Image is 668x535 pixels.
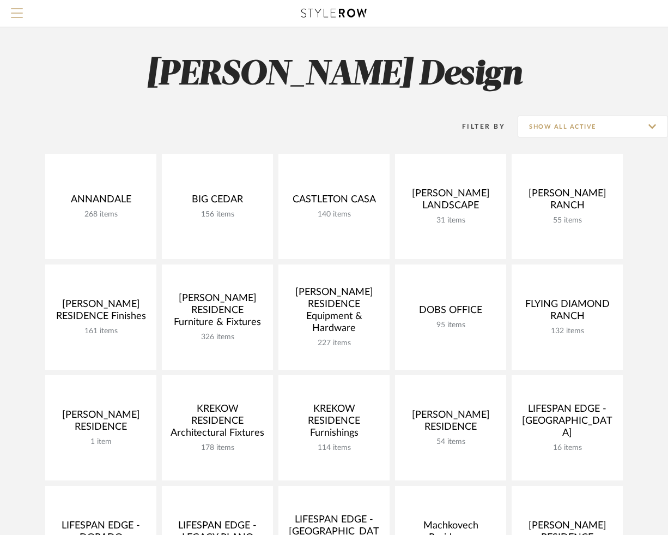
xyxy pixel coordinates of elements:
div: 16 items [520,443,614,453]
div: [PERSON_NAME] RANCH [520,188,614,216]
div: 178 items [171,443,264,453]
div: 227 items [287,339,381,348]
div: 161 items [54,327,148,336]
div: 1 item [54,437,148,447]
div: 95 items [404,321,497,330]
div: 326 items [171,333,264,342]
div: 140 items [287,210,381,219]
div: FLYING DIAMOND RANCH [520,298,614,327]
div: ANNANDALE [54,194,148,210]
div: 55 items [520,216,614,225]
div: KREKOW RESIDENCE Architectural Fixtures [171,403,264,443]
div: 268 items [54,210,148,219]
div: 156 items [171,210,264,219]
div: [PERSON_NAME] RESIDENCE Furniture & Fixtures [171,292,264,333]
div: [PERSON_NAME] RESIDENCE [54,409,148,437]
div: KREKOW RESIDENCE Furnishings [287,403,381,443]
div: 114 items [287,443,381,453]
div: DOBS OFFICE [404,304,497,321]
div: [PERSON_NAME] LANDSCAPE [404,188,497,216]
div: Filter By [448,121,505,132]
div: LIFESPAN EDGE - [GEOGRAPHIC_DATA] [520,403,614,443]
div: 54 items [404,437,497,447]
div: [PERSON_NAME] RESIDENCE [404,409,497,437]
div: [PERSON_NAME] RESIDENCE Finishes [54,298,148,327]
div: CASTLETON CASA [287,194,381,210]
div: BIG CEDAR [171,194,264,210]
div: [PERSON_NAME] RESIDENCE Equipment & Hardware [287,286,381,339]
div: 31 items [404,216,497,225]
div: 132 items [520,327,614,336]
